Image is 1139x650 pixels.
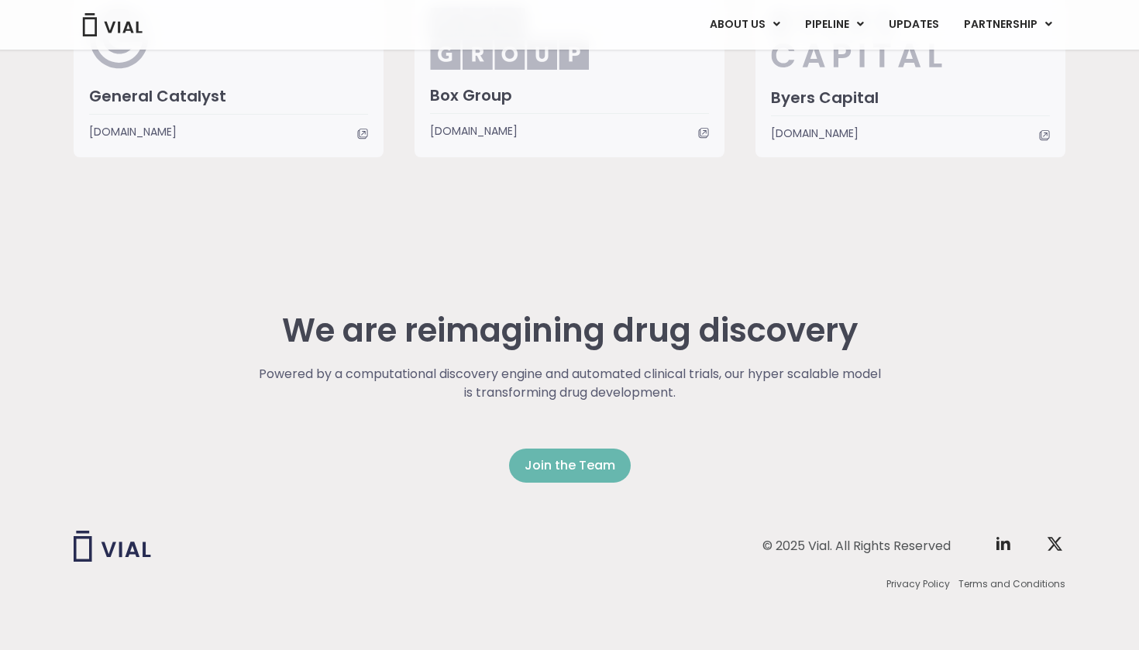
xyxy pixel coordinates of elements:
[256,365,883,402] p: Powered by a computational discovery engine and automated clinical trials, our hyper scalable mod...
[793,12,876,38] a: PIPELINEMenu Toggle
[430,122,518,139] span: [DOMAIN_NAME]
[876,12,951,38] a: UPDATES
[89,86,368,106] h3: General Catalyst
[509,449,631,483] a: Join the Team
[430,85,709,105] h3: Box Group
[697,12,792,38] a: ABOUT USMenu Toggle
[256,312,883,349] h2: We are reimagining drug discovery
[762,538,951,555] div: © 2025 Vial. All Rights Reserved
[74,531,151,562] img: Vial logo wih "Vial" spelled out
[89,123,368,140] a: [DOMAIN_NAME]
[771,125,859,142] span: [DOMAIN_NAME]
[89,123,177,140] span: [DOMAIN_NAME]
[951,12,1065,38] a: PARTNERSHIPMenu Toggle
[81,13,143,36] img: Vial Logo
[958,577,1065,591] a: Terms and Conditions
[771,88,1050,108] h3: Byers Capital
[886,577,950,591] a: Privacy Policy
[771,125,1050,142] a: [DOMAIN_NAME]
[430,122,709,139] a: [DOMAIN_NAME]
[525,456,615,475] span: Join the Team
